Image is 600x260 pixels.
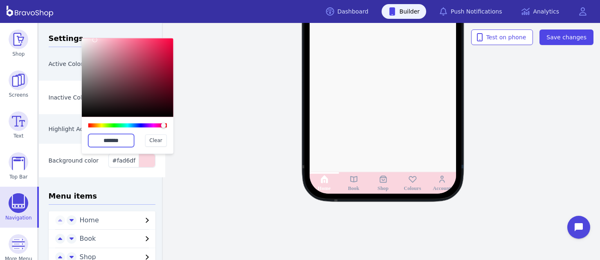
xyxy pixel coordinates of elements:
button: Save changes [539,29,593,45]
div: Account [433,185,451,192]
span: Navigation [5,215,32,221]
img: BravoShop [7,6,53,17]
div: Shop [378,185,389,192]
span: Clear [149,137,162,144]
span: Screens [9,92,29,98]
span: Text [13,133,23,139]
span: Top Bar [9,174,28,180]
div: Home [318,185,331,192]
a: Dashboard [319,4,375,19]
button: Clear [145,134,166,147]
div: Book [348,185,360,192]
label: Active Color [49,61,83,67]
span: #fad6df [112,157,135,164]
span: Shop [12,51,25,57]
a: Analytics [515,4,566,19]
button: Book [76,234,156,244]
button: Test on phone [471,29,533,45]
div: Colours [404,185,421,192]
h3: Menu items [49,190,156,205]
span: Book [80,234,143,244]
span: Save changes [546,33,587,41]
span: Test on phone [478,33,526,41]
a: Builder [382,4,427,19]
label: Highlight Active Tab [49,126,106,133]
button: Home [76,215,156,225]
label: Inactive Color [49,94,88,101]
h3: Settings [49,33,156,47]
button: #fad6df [108,154,155,167]
a: Push Notifications [433,4,508,19]
label: Background color [49,157,99,164]
span: Home [80,215,143,225]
